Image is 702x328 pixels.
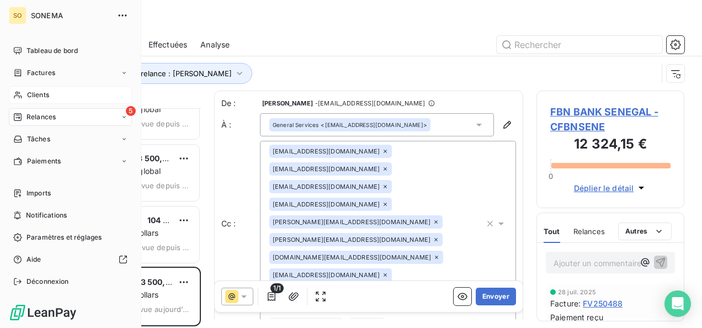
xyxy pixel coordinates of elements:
span: [EMAIL_ADDRESS][DOMAIN_NAME] [273,272,380,278]
span: prévue depuis 2 jours [129,181,190,190]
span: Paramètres et réglages [26,232,102,242]
span: 104 292,42 $US [147,215,208,225]
span: 13 500,00 $US [137,277,193,287]
a: Aide [9,251,132,268]
span: Tâches [27,134,50,144]
span: [EMAIL_ADDRESS][DOMAIN_NAME] [273,148,380,155]
span: 0 [549,172,553,181]
div: SO [9,7,26,24]
span: Tableau de bord [26,46,78,56]
span: Relances [26,112,56,122]
span: Déconnexion [26,277,69,287]
span: 28 juil. 2025 [558,289,596,295]
span: Analyse [200,39,230,50]
h3: 12 324,15 € [550,134,671,156]
span: [PERSON_NAME][EMAIL_ADDRESS][DOMAIN_NAME] [273,236,430,243]
span: Relances [573,227,605,236]
span: Notifications [26,210,67,220]
span: Effectuées [148,39,188,50]
span: General Services [273,121,318,129]
span: - [EMAIL_ADDRESS][DOMAIN_NAME] [315,100,425,107]
span: Factures [27,68,55,78]
span: prévue aujourd’hui [127,305,190,314]
span: FV250488 [583,298,623,309]
span: 5 [126,106,136,116]
span: [DOMAIN_NAME][EMAIL_ADDRESS][DOMAIN_NAME] [273,254,431,261]
input: Rechercher [497,36,662,54]
span: Facture : [550,298,581,309]
span: Objet : [221,318,246,327]
button: Autres [618,223,672,240]
span: Aide [26,255,41,264]
span: ] Payment reminder [385,318,458,327]
span: prévue depuis 2 jours [129,119,190,128]
button: Déplier le détail [571,182,651,194]
span: SONEMA [31,11,110,20]
span: FBN BANK SENEGAL - CFBNSENE [550,104,671,134]
button: Responsable relance : [PERSON_NAME] [78,63,252,84]
button: Envoyer [476,288,516,305]
span: [EMAIL_ADDRESS][DOMAIN_NAME] [273,201,380,208]
span: [PERSON_NAME] [262,100,313,107]
span: Responsable relance : [PERSON_NAME] [94,69,232,78]
span: [EMAIL_ADDRESS][DOMAIN_NAME] [273,166,380,172]
span: De : [221,98,260,109]
span: Imports [26,188,51,198]
span: Déplier le détail [574,182,634,194]
span: Paiement reçu [550,311,603,323]
span: Tout [544,227,560,236]
span: 3 500,00 $US [137,154,190,163]
img: Logo LeanPay [9,304,77,321]
div: <[EMAIL_ADDRESS][DOMAIN_NAME]> [273,121,427,129]
span: [PERSON_NAME][EMAIL_ADDRESS][DOMAIN_NAME] [273,219,430,225]
span: /[ [343,318,349,327]
span: [EMAIL_ADDRESS][DOMAIN_NAME] [273,183,380,190]
span: Clients [27,90,49,100]
label: Cc : [221,218,260,229]
div: Open Intercom Messenger [664,290,691,317]
label: À : [221,119,260,130]
span: 1/1 [270,283,284,293]
span: Paiements [27,156,61,166]
span: prévue depuis 2 jours [130,243,190,252]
